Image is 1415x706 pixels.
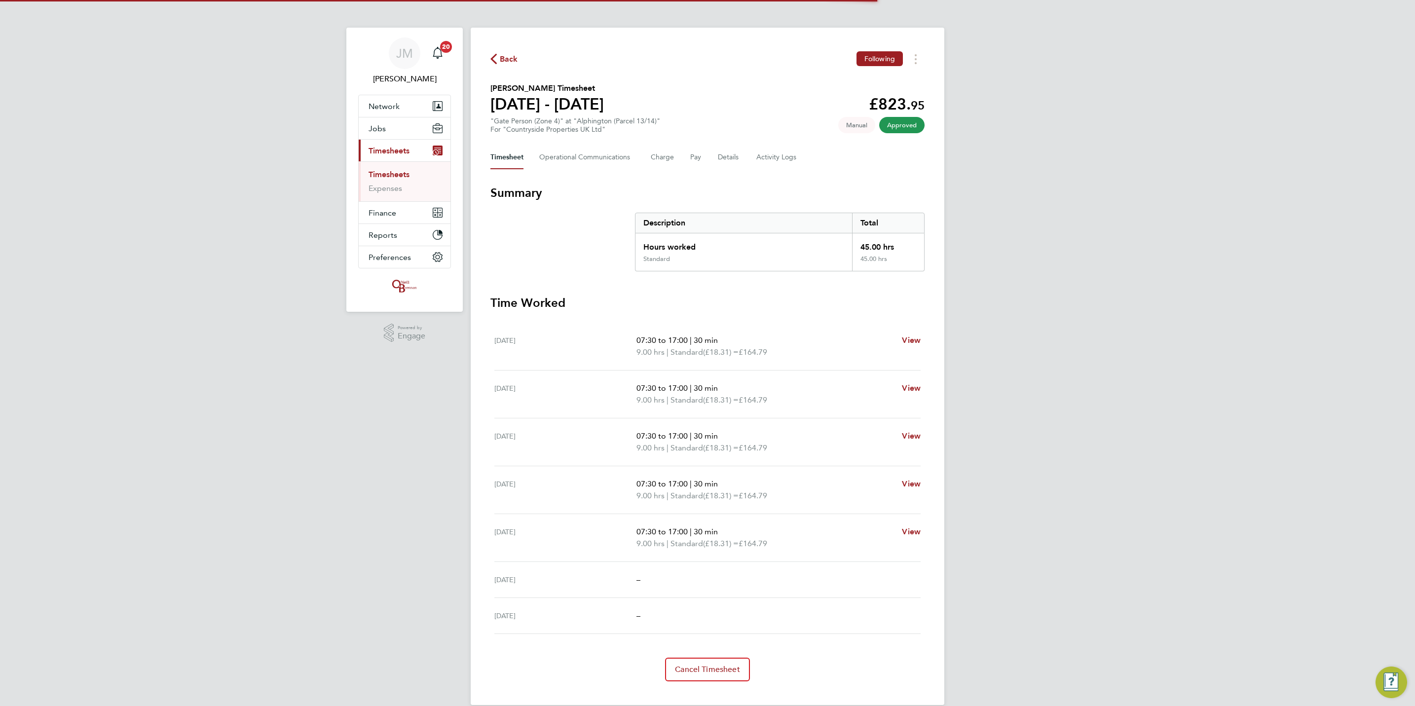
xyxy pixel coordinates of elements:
[636,431,688,441] span: 07:30 to 17:00
[359,117,450,139] button: Jobs
[359,224,450,246] button: Reports
[396,47,413,60] span: JM
[852,213,924,233] div: Total
[494,574,636,586] div: [DATE]
[739,395,767,405] span: £164.79
[636,395,665,405] span: 9.00 hrs
[694,431,718,441] span: 30 min
[494,334,636,358] div: [DATE]
[490,82,604,94] h2: [PERSON_NAME] Timesheet
[490,125,660,134] div: For "Countryside Properties UK Ltd"
[635,233,852,255] div: Hours worked
[902,335,921,345] span: View
[359,246,450,268] button: Preferences
[494,430,636,454] div: [DATE]
[902,478,921,490] a: View
[690,527,692,536] span: |
[902,431,921,441] span: View
[651,146,674,169] button: Charge
[369,102,400,111] span: Network
[902,526,921,538] a: View
[359,161,450,201] div: Timesheets
[490,117,660,134] div: "Gate Person (Zone 4)" at "Alphington (Parcel 13/14)"
[690,335,692,345] span: |
[703,539,739,548] span: (£18.31) =
[852,233,924,255] div: 45.00 hrs
[670,442,703,454] span: Standard
[494,610,636,622] div: [DATE]
[911,98,925,112] span: 95
[690,479,692,488] span: |
[494,382,636,406] div: [DATE]
[490,146,523,169] button: Timesheet
[490,185,925,201] h3: Summary
[675,665,740,674] span: Cancel Timesheet
[636,443,665,452] span: 9.00 hrs
[869,95,925,113] app-decimal: £823.
[636,575,640,584] span: –
[703,347,739,357] span: (£18.31) =
[852,255,924,271] div: 45.00 hrs
[667,395,669,405] span: |
[902,430,921,442] a: View
[390,278,419,294] img: oneillandbrennan-logo-retina.png
[636,611,640,620] span: –
[539,146,635,169] button: Operational Communications
[718,146,741,169] button: Details
[428,37,447,69] a: 20
[358,73,451,85] span: Jack Mott
[635,213,925,271] div: Summary
[494,526,636,550] div: [DATE]
[665,658,750,681] button: Cancel Timesheet
[694,527,718,536] span: 30 min
[369,208,396,218] span: Finance
[902,383,921,393] span: View
[369,253,411,262] span: Preferences
[490,53,518,65] button: Back
[359,140,450,161] button: Timesheets
[636,479,688,488] span: 07:30 to 17:00
[756,146,798,169] button: Activity Logs
[667,491,669,500] span: |
[667,347,669,357] span: |
[490,295,925,311] h3: Time Worked
[369,170,410,179] a: Timesheets
[667,443,669,452] span: |
[902,382,921,394] a: View
[670,538,703,550] span: Standard
[359,95,450,117] button: Network
[667,539,669,548] span: |
[739,491,767,500] span: £164.79
[369,184,402,193] a: Expenses
[358,278,451,294] a: Go to home page
[864,54,895,63] span: Following
[643,255,670,263] div: Standard
[670,394,703,406] span: Standard
[635,213,852,233] div: Description
[369,124,386,133] span: Jobs
[636,491,665,500] span: 9.00 hrs
[694,479,718,488] span: 30 min
[358,37,451,85] a: JM[PERSON_NAME]
[690,146,702,169] button: Pay
[907,51,925,67] button: Timesheets Menu
[636,539,665,548] span: 9.00 hrs
[703,491,739,500] span: (£18.31) =
[440,41,452,53] span: 20
[398,332,425,340] span: Engage
[490,94,604,114] h1: [DATE] - [DATE]
[398,324,425,332] span: Powered by
[856,51,903,66] button: Following
[636,383,688,393] span: 07:30 to 17:00
[703,443,739,452] span: (£18.31) =
[1376,667,1407,698] button: Engage Resource Center
[494,478,636,502] div: [DATE]
[636,335,688,345] span: 07:30 to 17:00
[636,347,665,357] span: 9.00 hrs
[694,383,718,393] span: 30 min
[879,117,925,133] span: This timesheet has been approved.
[703,395,739,405] span: (£18.31) =
[690,431,692,441] span: |
[739,347,767,357] span: £164.79
[359,202,450,223] button: Finance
